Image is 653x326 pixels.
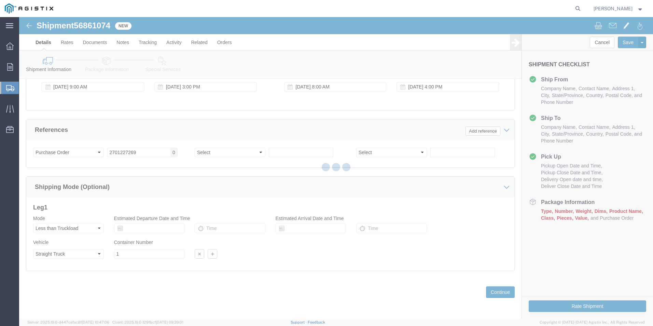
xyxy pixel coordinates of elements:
img: logo [5,3,53,14]
a: Support [291,320,308,324]
button: [PERSON_NAME] [593,4,644,13]
span: Server: 2025.19.0-d447cefac8f [27,320,109,324]
span: [DATE] 09:39:01 [156,320,183,324]
span: LUIS CORTES [594,5,633,12]
span: [DATE] 10:47:06 [82,320,109,324]
span: Copyright © [DATE]-[DATE] Agistix Inc., All Rights Reserved [540,320,645,325]
a: Feedback [308,320,325,324]
span: Client: 2025.19.0-129fbcf [112,320,183,324]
